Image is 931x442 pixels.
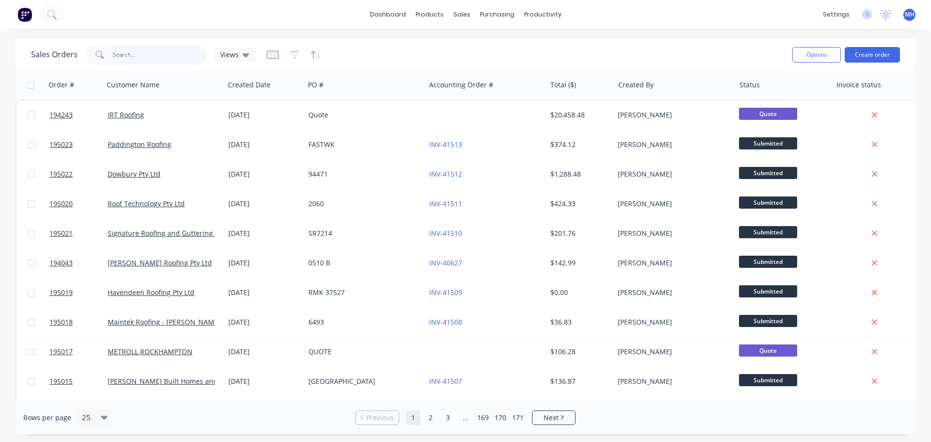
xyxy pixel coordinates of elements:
div: [PERSON_NAME] [618,377,725,386]
div: [PERSON_NAME] [618,110,725,120]
a: Page 1 is your current page [406,410,420,425]
a: Page 3 [441,410,455,425]
span: Previous [366,413,394,423]
span: 195023 [49,140,73,149]
span: Submitted [739,374,797,386]
div: [PERSON_NAME] [618,288,725,297]
a: 195018 [49,308,108,337]
div: $424.33 [550,199,607,209]
span: Rows per page [23,413,71,423]
a: 195017 [49,337,108,366]
div: $106.28 [550,347,607,357]
div: QUOTE [308,347,416,357]
div: 0510 B [308,258,416,268]
div: [PERSON_NAME] [618,140,725,149]
span: Submitted [739,167,797,179]
a: Maintek Roofing - [PERSON_NAME] [108,317,221,327]
span: Submitted [739,226,797,238]
span: Quote [739,108,797,120]
a: Paddington Roofing [108,140,171,149]
div: [PERSON_NAME] [618,229,725,238]
span: Submitted [739,285,797,297]
div: 2060 [308,199,416,209]
div: $201.76 [550,229,607,238]
span: 194043 [49,258,73,268]
div: [PERSON_NAME] [618,169,725,179]
span: 195018 [49,317,73,327]
span: 195020 [49,199,73,209]
span: MH [905,10,915,19]
span: 194243 [49,110,73,120]
div: $36.83 [550,317,607,327]
div: [DATE] [228,169,301,179]
div: $1,288.48 [550,169,607,179]
div: Created Date [228,80,271,90]
a: INV-41508 [429,317,462,327]
img: Factory [17,7,32,22]
div: [PERSON_NAME] [618,317,725,327]
a: 195016 [49,396,108,426]
div: settings [818,7,854,22]
div: [DATE] [228,317,301,327]
a: 195021 [49,219,108,248]
div: $0.00 [550,288,607,297]
div: products [411,7,449,22]
a: Page 2 [423,410,438,425]
a: Dowbury Pty Ltd [108,169,161,179]
ul: Pagination [352,410,579,425]
a: 195019 [49,278,108,307]
div: Accounting Order # [429,80,493,90]
a: METROLL ROCKHAMPTON [108,347,193,356]
a: Page 170 [493,410,508,425]
div: [PERSON_NAME] [618,199,725,209]
div: [DATE] [228,347,301,357]
div: 6493 [308,317,416,327]
a: Page 169 [476,410,490,425]
a: IRT Roofing [108,110,144,119]
a: [PERSON_NAME] Roofing Pty Ltd [108,258,212,267]
input: Search... [112,45,207,65]
span: Submitted [739,137,797,149]
div: [DATE] [228,229,301,238]
div: purchasing [475,7,519,22]
div: [DATE] [228,258,301,268]
span: Views [220,49,239,60]
span: 195021 [49,229,73,238]
a: INV-41507 [429,377,462,386]
a: INV-41513 [429,140,462,149]
span: 195015 [49,377,73,386]
div: $20,458.48 [550,110,607,120]
a: 195020 [49,189,108,218]
a: 195023 [49,130,108,159]
div: [DATE] [228,140,301,149]
div: [DATE] [228,110,301,120]
div: [DATE] [228,288,301,297]
div: Invoice status [836,80,881,90]
a: INV-41511 [429,199,462,208]
span: 195019 [49,288,73,297]
a: Page 171 [511,410,525,425]
div: Quote [308,110,416,120]
a: Signature Roofing and Guttering - DJW Constructions Pty Ltd [108,229,303,238]
div: Created By [618,80,654,90]
div: FASTWK [308,140,416,149]
div: $142.99 [550,258,607,268]
div: $374.12 [550,140,607,149]
div: [PERSON_NAME] [618,258,725,268]
div: $136.87 [550,377,607,386]
div: [DATE] [228,199,301,209]
span: Submitted [739,196,797,209]
div: [DATE] [228,377,301,386]
a: 194243 [49,100,108,130]
span: 195022 [49,169,73,179]
a: [PERSON_NAME] Built Homes and Construction [108,377,261,386]
a: 194043 [49,248,108,278]
div: Status [739,80,760,90]
a: dashboard [365,7,411,22]
a: INV-41512 [429,169,462,179]
a: Havendeen Roofing Pty Ltd [108,288,194,297]
span: Quote [739,344,797,357]
div: RMK 37527 [308,288,416,297]
button: Options [792,47,841,63]
span: Next [544,413,559,423]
